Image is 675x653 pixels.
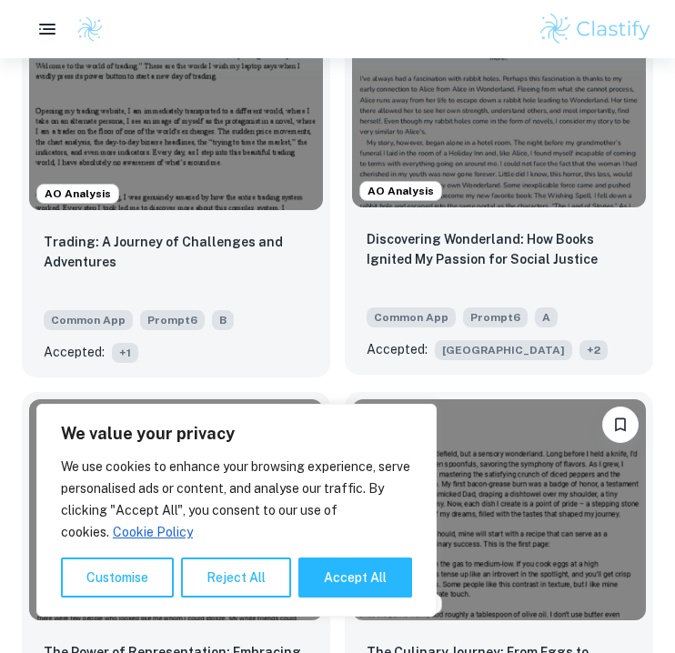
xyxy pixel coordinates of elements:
button: Customise [61,558,174,598]
span: AO Analysis [360,183,441,199]
button: Please log in to bookmark exemplars [602,407,639,443]
button: Accept All [298,558,412,598]
span: [GEOGRAPHIC_DATA] [435,340,572,360]
p: We value your privacy [61,423,412,445]
p: We use cookies to enhance your browsing experience, serve personalised ads or content, and analys... [61,456,412,543]
img: Clastify logo [76,15,104,43]
span: A [535,307,558,327]
button: Reject All [181,558,291,598]
span: B [212,310,234,330]
span: + 2 [579,340,608,360]
a: Cookie Policy [112,524,194,540]
span: Prompt 6 [463,307,528,327]
span: Prompt 6 [140,310,205,330]
img: undefined Common App example thumbnail: The Power of Representation: Embracing D [29,399,323,619]
img: Clastify logo [538,11,653,47]
p: Accepted: [367,339,428,359]
span: AO Analysis [37,186,118,202]
div: We value your privacy [36,404,437,617]
p: Accepted: [44,342,105,362]
a: Clastify logo [65,15,104,43]
img: undefined Common App example thumbnail: The Culinary Journey: From Eggs to Perfe [352,399,646,619]
p: Discovering Wonderland: How Books Ignited My Passion for Social Justice [367,229,631,269]
span: Common App [44,310,133,330]
p: Trading: A Journey of Challenges and Adventures [44,232,308,272]
span: Common App [367,307,456,327]
span: + 1 [112,343,138,363]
